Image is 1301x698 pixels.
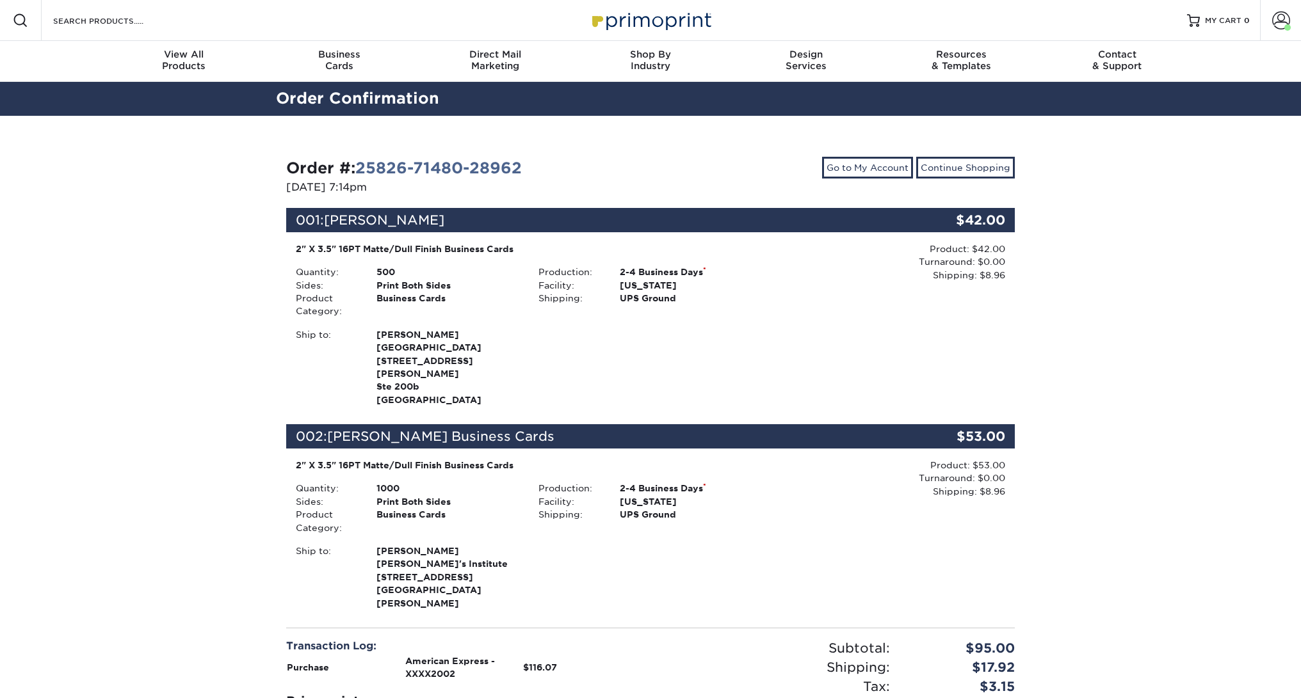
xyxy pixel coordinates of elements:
[728,49,884,72] div: Services
[529,266,610,278] div: Production:
[296,242,763,255] div: 2" X 3.5" 16PT Matte/Dull Finish Business Cards
[286,180,641,195] p: [DATE] 7:14pm
[286,279,367,292] div: Sides:
[286,159,522,177] strong: Order #:
[376,341,519,354] span: [GEOGRAPHIC_DATA]
[262,41,417,82] a: BusinessCards
[324,212,444,228] span: [PERSON_NAME]
[367,495,529,508] div: Print Both Sides
[287,662,329,672] strong: Purchase
[286,328,367,406] div: Ship to:
[367,508,529,534] div: Business Cards
[610,292,772,305] div: UPS Ground
[376,328,519,405] strong: [GEOGRAPHIC_DATA]
[529,292,610,305] div: Shipping:
[523,662,557,672] strong: $116.07
[900,639,1024,658] div: $95.00
[106,41,262,82] a: View AllProducts
[610,279,772,292] div: [US_STATE]
[376,380,519,393] span: Ste 200b
[367,266,529,278] div: 500
[884,41,1039,82] a: Resources& Templates
[1244,16,1250,25] span: 0
[327,429,554,444] span: [PERSON_NAME] Business Cards
[286,292,367,318] div: Product Category:
[772,459,1005,498] div: Product: $53.00 Turnaround: $0.00 Shipping: $8.96
[376,571,519,583] span: [STREET_ADDRESS]
[367,482,529,495] div: 1000
[529,508,610,521] div: Shipping:
[610,508,772,521] div: UPS Ground
[355,159,522,177] a: 25826-71480-28962
[262,49,417,72] div: Cards
[405,656,495,679] strong: American Express - XXXX2002
[286,266,367,278] div: Quantity:
[1205,15,1241,26] span: MY CART
[610,266,772,278] div: 2-4 Business Days
[266,87,1035,111] h2: Order Confirmation
[893,208,1015,232] div: $42.00
[376,354,519,381] span: [STREET_ADDRESS][PERSON_NAME]
[916,157,1015,178] a: Continue Shopping
[900,658,1024,677] div: $17.92
[286,639,641,654] div: Transaction Log:
[286,508,367,534] div: Product Category:
[650,658,900,677] div: Shipping:
[417,41,573,82] a: Direct MailMarketing
[573,49,729,60] span: Shop By
[286,482,367,495] div: Quantity:
[573,41,729,82] a: Shop ByIndustry
[286,424,893,448] div: 002:
[573,49,729,72] div: Industry
[650,639,900,658] div: Subtotal:
[367,279,529,292] div: Print Both Sides
[586,6,715,34] img: Primoprint
[417,49,573,60] span: Direct Mail
[529,279,610,292] div: Facility:
[610,482,772,495] div: 2-4 Business Days
[286,208,893,232] div: 001:
[367,292,529,318] div: Business Cards
[1039,41,1195,82] a: Contact& Support
[52,13,177,28] input: SEARCH PRODUCTS.....
[610,495,772,508] div: [US_STATE]
[893,424,1015,448] div: $53.00
[106,49,262,60] span: View All
[884,49,1039,72] div: & Templates
[529,495,610,508] div: Facility:
[376,557,519,570] span: [PERSON_NAME]'s Institute
[822,157,913,178] a: Go to My Account
[1039,49,1195,72] div: & Support
[1039,49,1195,60] span: Contact
[900,677,1024,696] div: $3.15
[650,677,900,696] div: Tax:
[286,495,367,508] div: Sides:
[376,544,519,608] strong: [GEOGRAPHIC_DATA][PERSON_NAME]
[884,49,1039,60] span: Resources
[728,41,884,82] a: DesignServices
[376,544,519,557] span: [PERSON_NAME]
[728,49,884,60] span: Design
[529,482,610,495] div: Production:
[376,328,519,341] span: [PERSON_NAME]
[286,544,367,610] div: Ship to:
[106,49,262,72] div: Products
[296,459,763,472] div: 2" X 3.5" 16PT Matte/Dull Finish Business Cards
[262,49,417,60] span: Business
[772,242,1005,282] div: Product: $42.00 Turnaround: $0.00 Shipping: $8.96
[417,49,573,72] div: Marketing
